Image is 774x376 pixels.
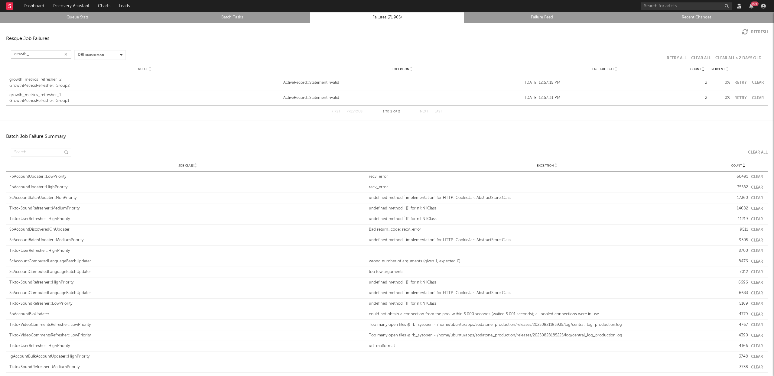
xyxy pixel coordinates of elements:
div: 9511 [728,227,748,233]
a: Batch Tasks [158,14,306,21]
span: to [385,110,389,113]
div: 4166 [728,343,748,349]
div: 6696 [728,280,748,286]
button: Clear [751,96,765,100]
div: TiktokSoundRefresher::MediumPriority [9,364,366,370]
div: TiktokVideoCommentsRefresher::LowPriority [9,322,366,328]
div: 9505 [728,237,748,243]
div: 4779 [728,311,748,317]
button: Refresh [742,29,768,35]
div: GrowthMetricsRefresher::Group1 [9,98,280,104]
div: Bad return_code: recv_error [369,227,725,233]
div: Clear All [748,151,768,154]
div: [DATE] 12:57:15 PM [525,80,685,86]
div: 3738 [728,364,748,370]
div: could not obtain a connection from the pool within 5.000 seconds (waited 5.001 seconds); all pool... [369,311,725,317]
div: growth_metrics_refresher_1 [9,92,280,98]
div: TiktokSoundRefresher::LowPriority [9,301,366,307]
button: Next [420,110,428,113]
a: growth_metrics_refresher_1GrowthMetricsRefresher::Group1 [9,92,280,104]
button: Last [434,110,442,113]
span: Job Class [178,164,193,167]
button: Clear [751,355,763,359]
div: Too many open files @ rb_sysopen - /home/ubuntu/apps/sodatone_production/releases/20250828185225/... [369,332,725,339]
div: 1 2 2 [375,108,408,115]
button: Clear [751,186,763,190]
button: Clear [751,207,763,211]
button: Clear [751,313,763,316]
div: 11219 [728,216,748,222]
div: 0 % [710,95,730,101]
div: growth_metrics_refresher_2 [9,77,280,83]
button: Clear [751,196,763,200]
button: Clear [751,323,763,327]
div: 8476 [728,258,748,264]
div: Too many open files @ rb_sysopen - /home/ubuntu/apps/sodatone_production/releases/20250821185935/... [369,322,725,328]
input: Search... [11,50,71,59]
button: Clear [751,249,763,253]
div: TiktokSoundRefresher::HighPriority [9,280,366,286]
div: wrong number of arguments (given 1, expected 0) [369,258,725,264]
div: 0 % [710,80,730,86]
div: recv_error [369,174,725,180]
button: Clear [751,334,763,338]
span: ( 8 / 8 selected) [85,53,104,57]
div: Resque Job Failures [6,35,49,42]
span: Percent [711,67,725,71]
div: ScAccountBatchUpdater::MediumPriority [9,237,366,243]
div: undefined method `implementation' for HTTP::CookieJar::AbstractStore:Class [369,195,725,201]
button: Clear All [691,56,711,60]
div: TiktokUserRefresher::HighPriority [9,343,366,349]
div: undefined method `[]' for nil:NilClass [369,206,725,212]
div: FbAccountUpdater::LowPriority [9,174,366,180]
a: Failures (71,905) [313,14,461,21]
div: 6633 [728,290,748,296]
button: 99+ [749,4,753,8]
div: SpAccountBioUpdater [9,311,366,317]
div: ScAccountComputedLanguageBatchUpdater [9,290,366,296]
div: undefined method `[]' for nil:NilClass [369,216,725,222]
div: GrowthMetricsRefresher::Group2 [9,83,280,89]
div: 4390 [728,332,748,339]
div: SpAccountDiscoveredOnUpdater [9,227,366,233]
button: Clear [751,81,765,85]
input: Search for artists [641,2,732,10]
button: Retry All [667,56,687,60]
button: Clear [751,260,763,264]
a: ActiveRecord::StatementInvalid [283,95,522,101]
span: of [393,110,397,113]
div: [DATE] 12:57:31 PM [525,95,685,101]
span: Count [731,164,742,167]
button: Clear All [743,151,768,154]
div: 99 + [751,2,759,6]
div: too few arguments [369,269,725,275]
div: TiktokVideoCommentsRefresher::LowPriority [9,332,366,339]
div: 2 [688,95,707,101]
div: ScAccountComputedLanguageBatchUpdater [9,269,366,275]
div: 7012 [728,269,748,275]
div: IgAccountBulkAccountUpdater::HighPriority [9,354,366,360]
div: undefined method `implementation' for HTTP::CookieJar::AbstractStore:Class [369,290,725,296]
button: Clear [751,365,763,369]
a: Failure Feed [468,14,616,21]
a: Recent Changes [623,14,771,21]
button: Retry [733,96,748,100]
button: Clear [751,270,763,274]
div: 5169 [728,301,748,307]
div: undefined method `[]' for nil:NilClass [369,280,725,286]
button: Clear [751,291,763,295]
button: Clear [751,217,763,221]
a: Queue Stats [3,14,151,21]
div: 4767 [728,322,748,328]
button: Previous [346,110,363,113]
div: undefined method `[]' for nil:NilClass [369,301,725,307]
button: Clear [751,302,763,306]
div: 35582 [728,184,748,190]
div: FbAccountUpdater::HighPriority [9,184,366,190]
div: ScAccountComputedLanguageBatchUpdater [9,258,366,264]
span: Count [690,67,701,71]
div: DRI [78,52,104,58]
button: Clear [751,228,763,232]
div: 2 [688,80,707,86]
